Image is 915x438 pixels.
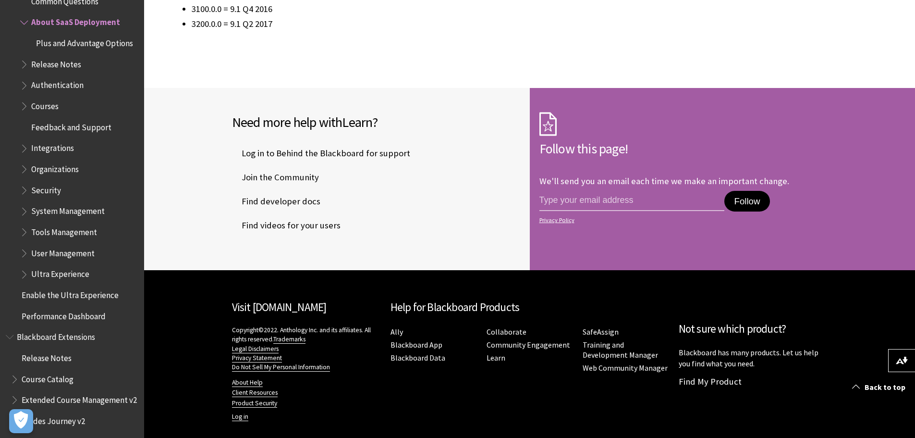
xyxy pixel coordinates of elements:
[232,218,341,233] span: Find videos for your users
[539,217,825,224] a: Privacy Policy
[192,17,756,31] li: 3200.0.0 = 9.1 Q2 2017
[845,378,915,396] a: Back to top
[17,329,95,342] span: Blackboard Extensions
[31,140,74,153] span: Integrations
[22,371,73,384] span: Course Catalog
[31,182,61,195] span: Security
[232,300,327,314] a: Visit [DOMAIN_NAME]
[31,14,120,27] span: About SaaS Deployment
[232,170,321,185] a: Join the Community
[232,170,319,185] span: Join the Community
[390,340,442,350] a: Blackboard App
[487,353,505,363] a: Learn
[31,266,89,279] span: Ultra Experience
[232,112,520,132] h2: Need more help with ?
[539,175,789,187] p: We'll send you an email each time we make an important change.
[724,191,769,212] button: Follow
[31,245,95,258] span: User Management
[342,113,372,131] span: Learn
[31,119,111,132] span: Feedback and Support
[36,35,133,48] span: Plus and Advantage Options
[232,194,320,209] span: Find developer docs
[31,161,79,174] span: Organizations
[679,321,828,338] h2: Not sure which product?
[487,340,570,350] a: Community Engagement
[31,224,97,237] span: Tools Management
[273,335,305,344] a: Trademarks
[232,146,410,161] span: Log in to Behind the Blackboard for support
[22,350,72,363] span: Release Notes
[192,2,756,16] li: 3100.0.0 = 9.1 Q4 2016
[232,413,248,421] a: Log in
[539,191,725,211] input: email address
[22,413,85,426] span: Grades Journey v2
[232,354,282,363] a: Privacy Statement
[22,392,137,405] span: Extended Course Management v2
[390,299,669,316] h2: Help for Blackboard Products
[232,194,322,209] a: Find developer docs
[232,325,381,371] p: Copyright©2022. Anthology Inc. and its affiliates. All rights reserved.
[487,327,526,337] a: Collaborate
[232,146,412,161] a: Log in to Behind the Blackboard for support
[31,56,81,69] span: Release Notes
[31,77,84,90] span: Authentication
[22,308,106,321] span: Performance Dashboard
[232,388,278,397] a: Client Resources
[390,327,403,337] a: Ally
[583,340,658,360] a: Training and Development Manager
[232,218,342,233] a: Find videos for your users
[232,399,277,408] a: Product Security
[31,98,59,111] span: Courses
[232,345,279,353] a: Legal Disclaimers
[679,376,742,387] a: Find My Product
[583,327,619,337] a: SafeAssign
[539,112,557,136] img: Subscription Icon
[232,378,263,387] a: About Help
[22,287,119,300] span: Enable the Ultra Experience
[232,363,330,372] a: Do Not Sell My Personal Information
[679,347,828,369] p: Blackboard has many products. Let us help you find what you need.
[539,138,828,159] h2: Follow this page!
[31,203,105,216] span: System Management
[390,353,445,363] a: Blackboard Data
[583,363,668,373] a: Web Community Manager
[9,409,33,433] button: Open Preferences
